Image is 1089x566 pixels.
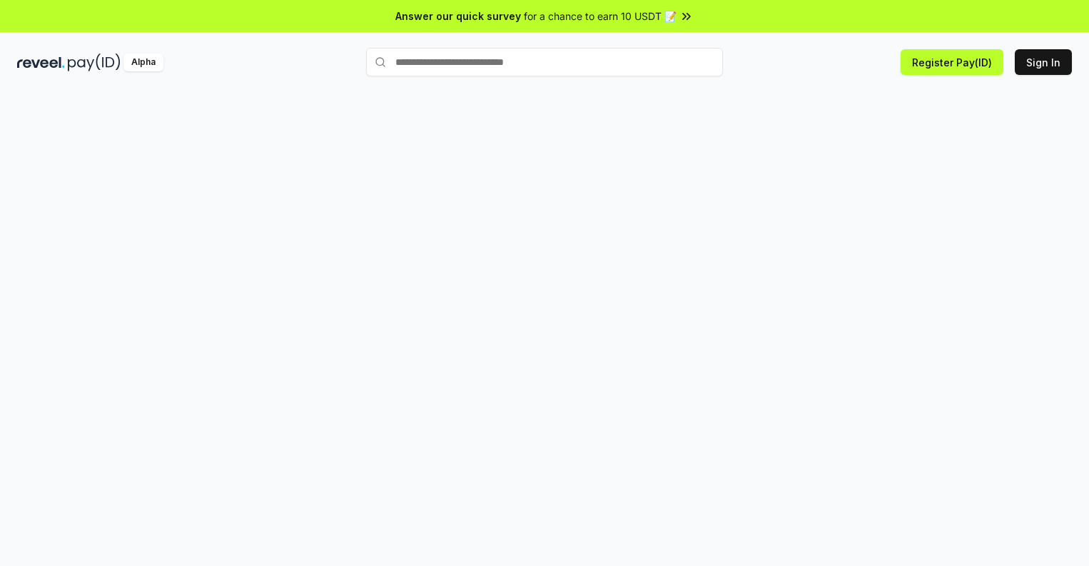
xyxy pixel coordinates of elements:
[524,9,677,24] span: for a chance to earn 10 USDT 📝
[1015,49,1072,75] button: Sign In
[68,54,121,71] img: pay_id
[123,54,163,71] div: Alpha
[17,54,65,71] img: reveel_dark
[395,9,521,24] span: Answer our quick survey
[901,49,1003,75] button: Register Pay(ID)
